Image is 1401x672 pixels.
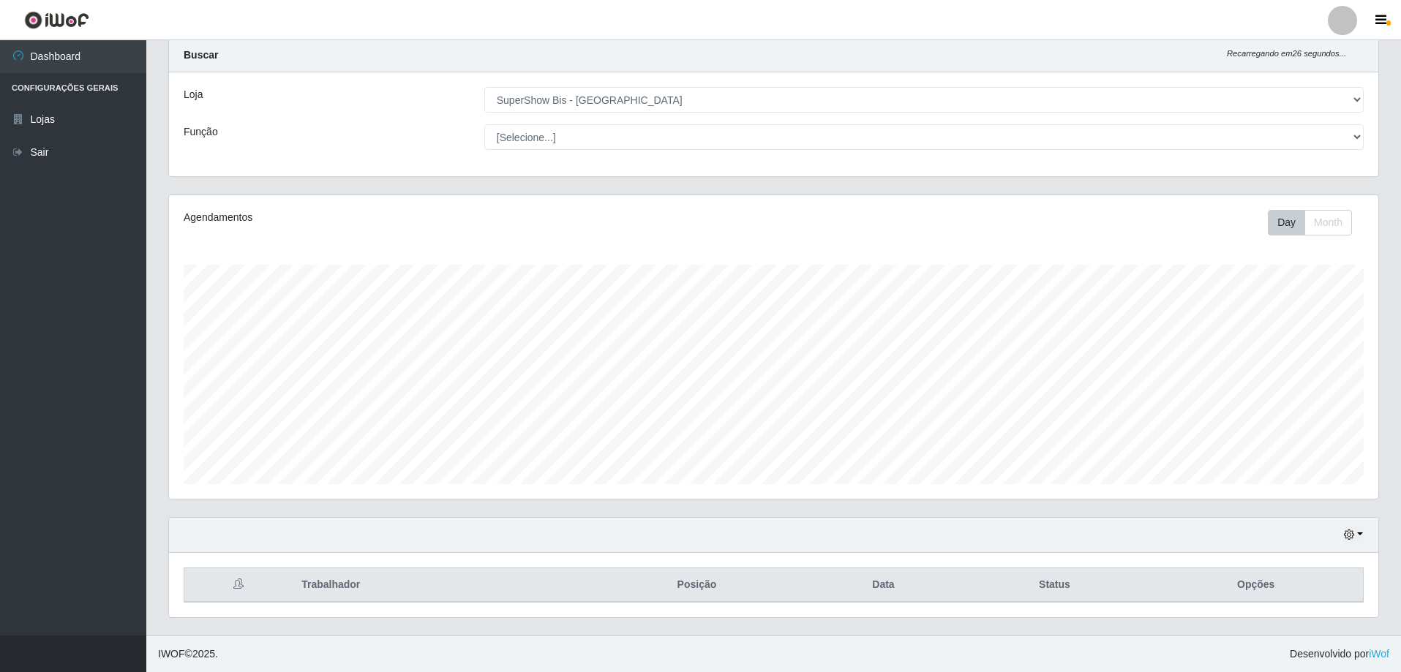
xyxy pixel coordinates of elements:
[1149,568,1363,603] th: Opções
[293,568,587,603] th: Trabalhador
[184,124,218,140] label: Função
[1268,210,1352,235] div: First group
[807,568,961,603] th: Data
[1227,49,1346,58] i: Recarregando em 26 segundos...
[184,49,218,61] strong: Buscar
[587,568,806,603] th: Posição
[184,210,663,225] div: Agendamentos
[1290,646,1389,662] span: Desenvolvido por
[24,11,89,29] img: CoreUI Logo
[1304,210,1352,235] button: Month
[1369,648,1389,660] a: iWof
[158,648,185,660] span: IWOF
[1268,210,1364,235] div: Toolbar with button groups
[960,568,1149,603] th: Status
[158,646,218,662] span: © 2025 .
[184,87,203,102] label: Loja
[1268,210,1305,235] button: Day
